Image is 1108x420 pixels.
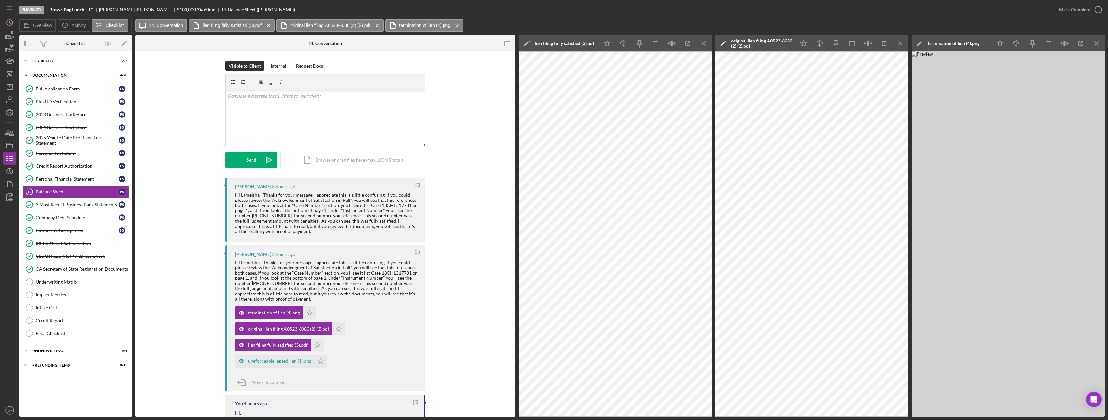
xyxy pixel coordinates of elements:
a: 2023 Business Tax ReturnFS [23,108,129,121]
div: CLEAR Report & IP Address Check [36,254,129,259]
div: [PERSON_NAME] [235,252,271,257]
div: Full Application Form [36,86,119,91]
button: lien filing fully satisfied (3).pdf [189,19,275,32]
a: CLEAR Report & IP Address Check [23,250,129,263]
button: termination of lien (4).png [235,306,316,319]
div: F S [119,227,125,234]
a: CA Secretary of State Registration Documents [23,263,129,275]
button: lien filing fully satisfied (3).pdf [235,339,324,351]
div: 3 % [197,7,203,12]
div: 0 / 15 [116,363,127,367]
div: F S [119,137,125,144]
button: Checklist [92,19,128,32]
label: Overview [33,23,52,28]
button: original lien filing.A0523-6080 (2) (2).pdf [235,322,345,335]
div: uneforceable lapsed lien (1).png [248,359,311,364]
div: F S [119,214,125,221]
a: IRS 8821 and Authorization [23,237,129,250]
a: Plaid ID VerificationFS [23,95,129,108]
div: Open Intercom Messenger [1086,392,1102,407]
div: Prefunding Items [32,363,111,367]
button: Overview [19,19,56,32]
label: termination of lien (4).png [399,23,450,28]
time: 2025-10-07 21:46 [272,184,295,189]
a: Underwriting Matrix [23,275,129,288]
button: termination of lien (4).png [385,19,463,32]
div: 2024 Business Tax Return [36,125,119,130]
div: termination of lien (4).png [928,41,979,46]
div: original lien filing.A0523-6080 (2) (2).pdf [731,38,792,49]
a: Credit Report AuthorizationFS [23,160,129,173]
div: CA Secretary of State Registration Documents [36,266,129,272]
a: Final Checklist [23,327,129,340]
div: 2023 Business Tax Return [36,112,119,117]
div: lien filing fully satisfied (3).pdf [535,41,594,46]
div: Checklist [66,41,85,46]
tspan: 14 [27,190,32,194]
div: termination of lien (4).png [248,310,300,315]
div: F S [119,124,125,131]
label: original lien filing.A0523-6080 (2) (2).pdf [290,23,370,28]
div: 0 / 6 [116,349,127,353]
span: $100,000 [177,7,196,12]
div: Business Advising Form [36,228,119,233]
button: 14. Conversation [135,19,187,32]
div: F S [119,176,125,182]
div: F S [119,201,125,208]
div: F S [119,150,125,156]
div: Intake Call [36,305,129,310]
a: 3 Most Recent Business Bank StatementsFS [23,198,129,211]
a: Credit Report [23,314,129,327]
button: Visible to Client [225,61,264,71]
button: Activity [58,19,90,32]
div: 14 / 20 [116,73,127,77]
div: Eligibility [19,6,44,14]
p: Hi, [235,409,417,416]
a: Impact Metrics [23,288,129,301]
a: Personal Financial StatementFS [23,173,129,185]
div: lien filing fully satisfied (3).pdf [248,342,308,348]
text: LW [7,409,12,412]
div: F S [119,98,125,105]
div: Plaid ID Verification [36,99,119,104]
div: Underwriting Matrix [36,279,129,285]
button: original lien filing.A0523-6080 (2) (2).pdf [276,19,384,32]
a: 2024 Business Tax ReturnFS [23,121,129,134]
div: Final Checklist [36,331,129,336]
button: uneforceable lapsed lien (1).png [235,355,327,368]
img: Preview [912,51,1105,417]
div: Hi Lameisha - Thanks for your message. I appreciate this is a little confusing. If you could plea... [235,192,419,234]
div: original lien filing.A0523-6080 (2) (2).pdf [248,326,329,331]
div: You [235,401,243,406]
a: 2025 Year to Date Profit and Loss StatementFS [23,134,129,147]
div: Send [246,152,256,168]
div: F S [119,86,125,92]
div: F S [119,163,125,169]
a: Personal Tax ReturnFS [23,147,129,160]
div: Documentation [32,73,111,77]
div: 14. Conversation [308,41,342,46]
div: IRS 8821 and Authorization [36,241,129,246]
div: 3 Most Recent Business Bank Statements [36,202,119,207]
div: Credit Report [36,318,129,323]
div: [PERSON_NAME] [PERSON_NAME] [99,7,177,12]
div: Personal Tax Return [36,151,119,156]
div: Impact Metrics [36,292,129,297]
button: LW [3,404,16,417]
div: Company Debt Schedule [36,215,119,220]
div: Underwriting [32,349,111,353]
a: 14Balance SheetFS [23,185,129,198]
div: Personal Financial Statement [36,176,119,182]
label: lien filing fully satisfied (3).pdf [203,23,262,28]
label: 14. Conversation [149,23,183,28]
button: Send [225,152,277,168]
div: Visible to Client [229,61,261,71]
div: Credit Report Authorization [36,163,119,169]
button: Move Documents [235,374,293,390]
b: Brown Bag Lunch, LLC [49,7,93,12]
label: Activity [72,23,86,28]
button: Request Docs [293,61,326,71]
div: F S [119,189,125,195]
div: Internal [271,61,286,71]
div: 7 / 7 [116,59,127,63]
